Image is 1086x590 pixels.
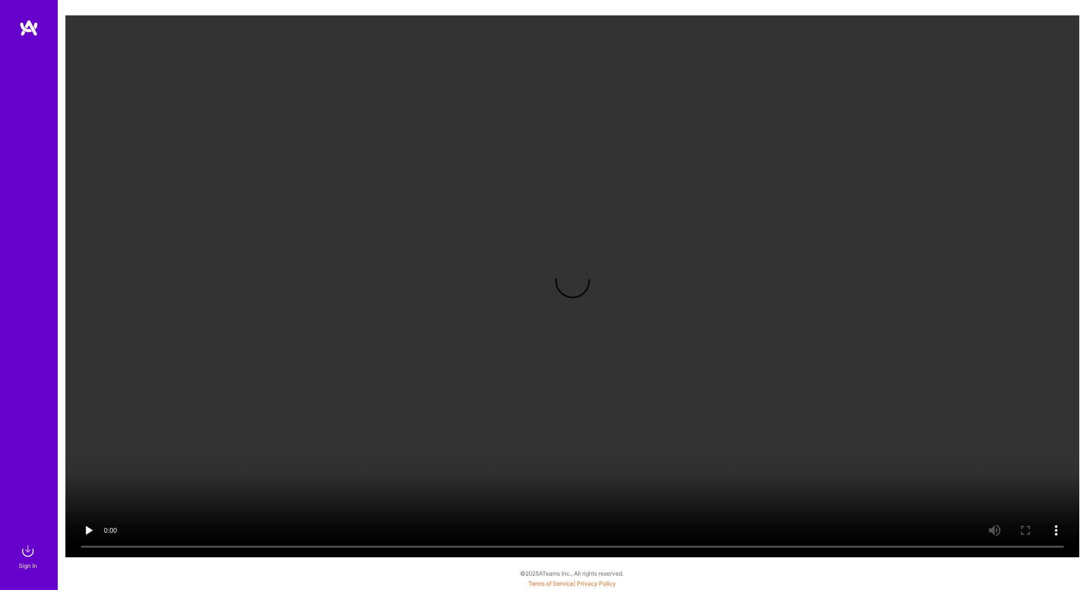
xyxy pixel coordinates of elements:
a: Terms of Service [528,580,574,587]
span: | [528,580,616,587]
a: sign inSign In [20,541,37,571]
video: Your browser does not support the video tag. [65,15,1079,557]
img: logo [19,19,38,37]
div: © 2025 ATeams Inc., All rights reserved. [58,561,1086,585]
a: Privacy Policy [577,580,616,587]
img: sign in [18,541,37,561]
div: Sign In [19,561,37,571]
